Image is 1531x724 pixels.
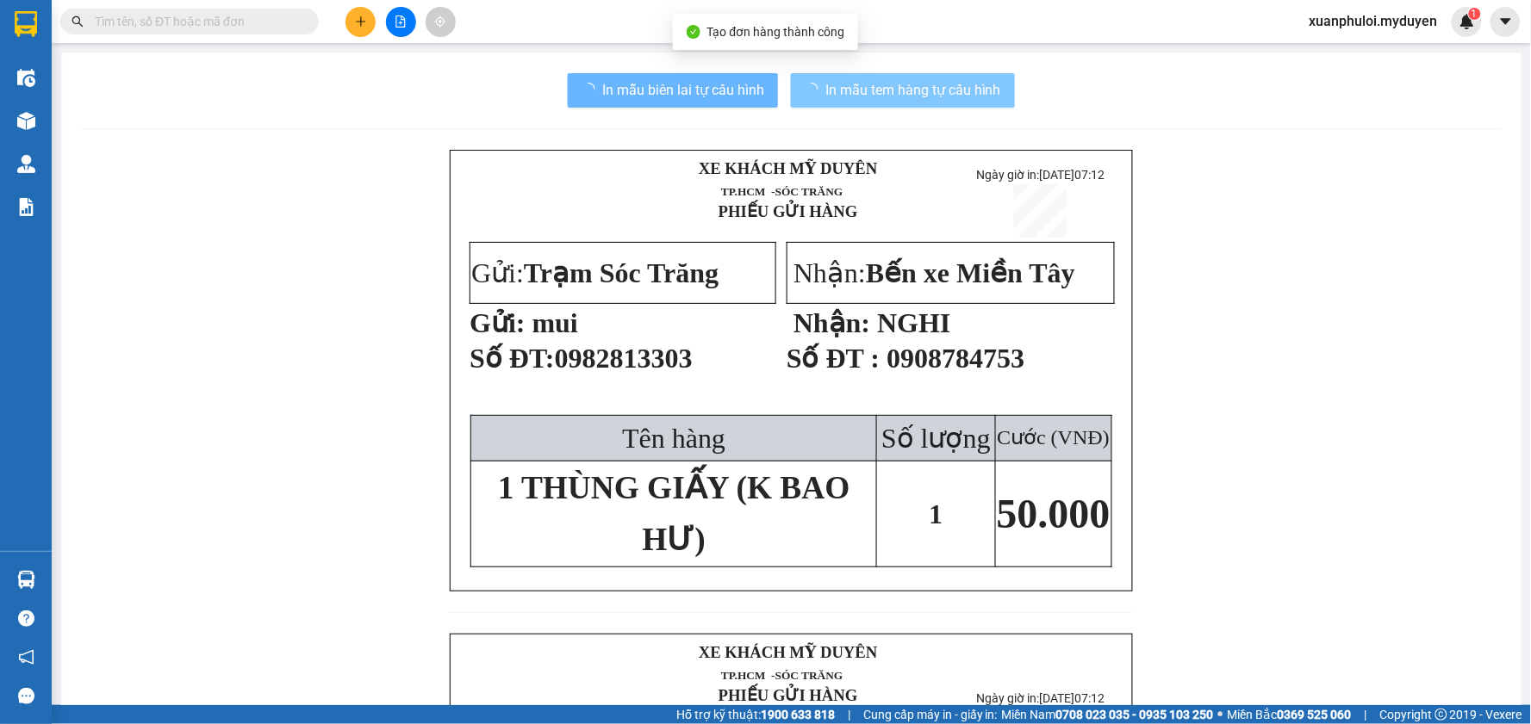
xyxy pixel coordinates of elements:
strong: 0708 023 035 - 0935 103 250 [1056,708,1214,721]
strong: PHIẾU GỬI HÀNG [85,71,225,90]
span: aim [434,15,446,28]
strong: Số ĐT : [787,343,880,374]
span: 0982813303 [555,343,693,374]
strong: 1900 633 818 [761,708,835,721]
input: Tìm tên, số ĐT hoặc mã đơn [95,12,298,31]
button: aim [426,7,456,37]
span: Gửi: [471,257,719,288]
button: plus [345,7,376,37]
span: Bến xe Miền Tây [866,257,1075,288]
span: Cước (VNĐ) [997,426,1110,449]
span: Hỗ trợ kỹ thuật: [676,705,835,724]
span: Số lượng [881,423,991,454]
span: file-add [395,15,407,28]
span: check-circle [687,25,700,39]
button: In mẫu tem hàng tự cấu hình [791,73,1015,108]
span: | [848,705,850,724]
span: 50.000 [997,491,1111,536]
span: Tên hàng [622,423,725,454]
span: 0908784753 [887,343,1024,374]
span: Trạm Sóc Trăng [524,257,719,288]
strong: 0369 525 060 [1278,708,1352,721]
button: file-add [386,7,416,37]
p: Ngày giờ in: [234,58,309,90]
span: question-circle [18,610,34,627]
span: In mẫu tem hàng tự cấu hình [825,79,1001,101]
span: 1 [930,498,943,529]
span: 1 [1472,8,1478,20]
span: TP.HCM -SÓC TRĂNG [721,669,843,682]
span: Tạo đơn hàng thành công [707,25,845,39]
button: In mẫu biên lai tự cấu hình [568,73,778,108]
span: | [1365,705,1367,724]
span: notification [18,649,34,665]
img: logo-vxr [15,11,37,37]
span: Miền Nam [1002,705,1214,724]
strong: PHIẾU GỬI HÀNG [719,686,858,704]
span: search [72,15,84,28]
span: ⚪️ [1218,711,1223,718]
span: caret-down [1498,14,1514,29]
span: Số ĐT: [470,343,555,374]
span: In mẫu biên lai tự cấu hình [602,79,764,101]
strong: Nhận: [794,307,870,338]
span: Trạm Sóc Trăng [15,118,134,155]
strong: XE KHÁCH MỸ DUYÊN [96,9,214,46]
span: [DATE] [1039,168,1105,182]
span: Nhận: [794,257,1075,288]
span: Cung cấp máy in - giấy in: [863,705,998,724]
strong: XE KHÁCH MỸ DUYÊN [699,159,878,177]
span: TP.HCM -SÓC TRĂNG [88,54,209,67]
img: warehouse-icon [17,571,35,589]
span: xuanphuloi.myduyen [1296,10,1452,32]
span: loading [582,83,602,96]
span: 07:12 [1074,691,1105,705]
span: [DATE] [234,74,309,90]
span: copyright [1435,709,1447,721]
img: icon-new-feature [1459,14,1475,29]
img: warehouse-icon [17,155,35,173]
img: solution-icon [17,198,35,216]
span: TP.HCM -SÓC TRĂNG [721,185,843,198]
span: message [18,688,34,704]
p: Ngày giờ in: [964,168,1117,182]
span: VP nhận: [160,118,272,155]
strong: PHIẾU GỬI HÀNG [719,202,858,220]
p: Ngày giờ in: [964,691,1117,705]
span: plus [355,15,367,28]
span: mui [532,307,578,338]
span: loading [805,83,825,96]
strong: Gửi: [470,307,525,338]
img: warehouse-icon [17,112,35,130]
img: warehouse-icon [17,69,35,87]
span: [DATE] [1039,691,1105,705]
span: Miền Bắc [1228,705,1352,724]
strong: XE KHÁCH MỸ DUYÊN [699,643,878,661]
button: caret-down [1491,7,1521,37]
span: VP gửi: [15,118,134,155]
sup: 1 [1469,8,1481,20]
span: NGHI [877,307,950,338]
span: 07:12 [1074,168,1105,182]
span: 1 THÙNG GIẤY (K BAO HƯ) [498,470,850,557]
